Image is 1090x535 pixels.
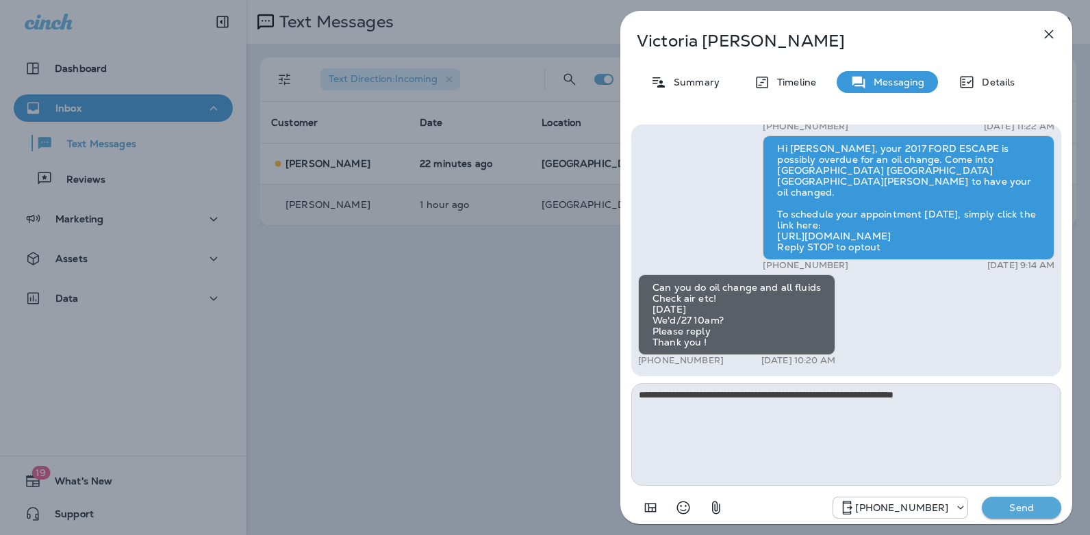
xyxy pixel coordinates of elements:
[670,494,697,521] button: Select an emoji
[761,355,835,366] p: [DATE] 10:20 AM
[637,31,1011,51] p: Victoria [PERSON_NAME]
[867,77,924,88] p: Messaging
[637,494,664,521] button: Add in a premade template
[763,135,1054,260] div: Hi [PERSON_NAME], your 2017 FORD ESCAPE is possibly overdue for an oil change. Come into [GEOGRAP...
[975,77,1015,88] p: Details
[984,121,1054,132] p: [DATE] 11:22 AM
[770,77,816,88] p: Timeline
[833,499,967,516] div: +1 (984) 409-9300
[982,497,1061,519] button: Send
[638,274,835,355] div: Can you do oil change and all fluids Check air etc! [DATE] We'd/27 10am? Please reply Thank you !
[987,260,1054,271] p: [DATE] 9:14 AM
[993,501,1050,514] p: Send
[763,260,848,271] p: [PHONE_NUMBER]
[667,77,720,88] p: Summary
[763,121,848,132] p: [PHONE_NUMBER]
[638,355,724,366] p: [PHONE_NUMBER]
[855,502,948,513] p: [PHONE_NUMBER]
